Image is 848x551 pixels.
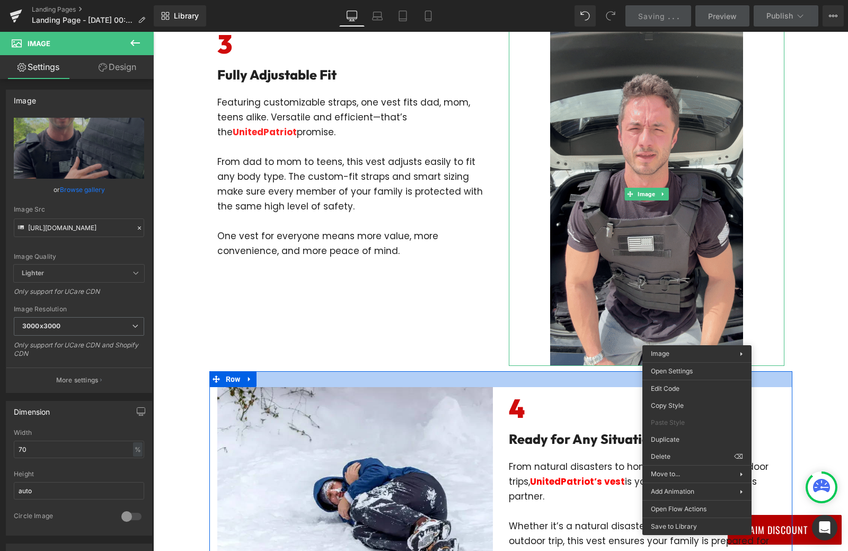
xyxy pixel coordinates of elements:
span: Open Settings [651,366,743,376]
span: Copy Style [651,401,743,410]
span: Landing Page - [DATE] 00:50:28 [32,16,134,24]
button: Redo [600,5,621,27]
span: Preview [708,11,737,22]
div: or [14,184,144,195]
p: From natural disasters to home emergencies or outdoor trips, is your reliable preparedness partner. [356,427,631,472]
span: Add Animation [651,487,740,496]
input: auto [14,441,144,458]
h6: 4 [356,355,631,398]
div: Width [14,429,144,436]
div: Only support for UCare CDN and Shopify CDN [14,341,144,365]
a: Browse gallery [60,180,105,199]
div: Image Resolution [14,305,144,313]
div: % [133,442,143,457]
a: Expand / Collapse [90,339,103,355]
a: New Library [154,5,206,27]
b: 3000x3000 [22,322,60,330]
b: Lighter [22,269,44,277]
span: Library [174,11,199,21]
span: Move to... [651,469,740,479]
span: Paste Style [651,418,743,427]
span: . [668,12,670,21]
button: More settings [6,368,152,392]
span: Open Flow Actions [651,504,743,514]
a: Landing Pages [32,5,154,14]
input: auto [14,482,144,500]
a: Expand / Collapse [504,156,515,169]
div: Image Src [14,206,144,213]
div: Image [14,90,36,105]
span: Image [28,39,50,48]
div: Height [14,470,144,478]
span: . [672,12,674,21]
span: . [677,12,679,21]
span: Row [70,339,90,355]
div: Only support for UCare CDN [14,287,144,303]
p: Featuring customizable straps, one vest fits dad, mom, teens alike. Versatile and efficient—that’... [64,63,340,108]
p: One vest for everyone means more value, more convenience, and more peace of mind. [64,197,340,226]
span: Image [651,349,669,357]
button: More [823,5,844,27]
button: Publish [754,5,818,27]
span: Delete [651,452,734,461]
div: Circle Image [14,512,111,523]
div: Open Intercom Messenger [812,515,837,540]
a: Laptop [365,5,390,27]
span: Image [482,156,504,169]
h2: Ready for Any Situation [356,398,631,417]
span: Edit Code [651,384,743,393]
h2: Fully Adjustable Fit [64,34,340,53]
span: UnitedPatriot [79,94,144,107]
button: Undo [575,5,596,27]
input: Link [14,218,144,237]
p: More settings [56,375,99,385]
span: ⌫ [734,452,743,461]
a: Preview [695,5,749,27]
a: Design [79,55,156,79]
span: UnitedPatriot’s vest [377,443,472,456]
span: Publish [766,12,793,20]
span: Duplicate [651,435,743,444]
p: Whether it’s a natural disaster, home defense, or an outdoor trip, this vest ensures your family ... [356,487,631,531]
p: From dad to mom to teens, this vest adjusts easily to fit any body type. The custom-fit straps an... [64,123,340,182]
div: Dimension [14,401,50,416]
span: Save to Library [651,522,743,531]
a: Mobile [416,5,441,27]
div: Image Quality [14,253,144,260]
a: Tablet [390,5,416,27]
span: Saving [638,12,665,21]
a: Desktop [339,5,365,27]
